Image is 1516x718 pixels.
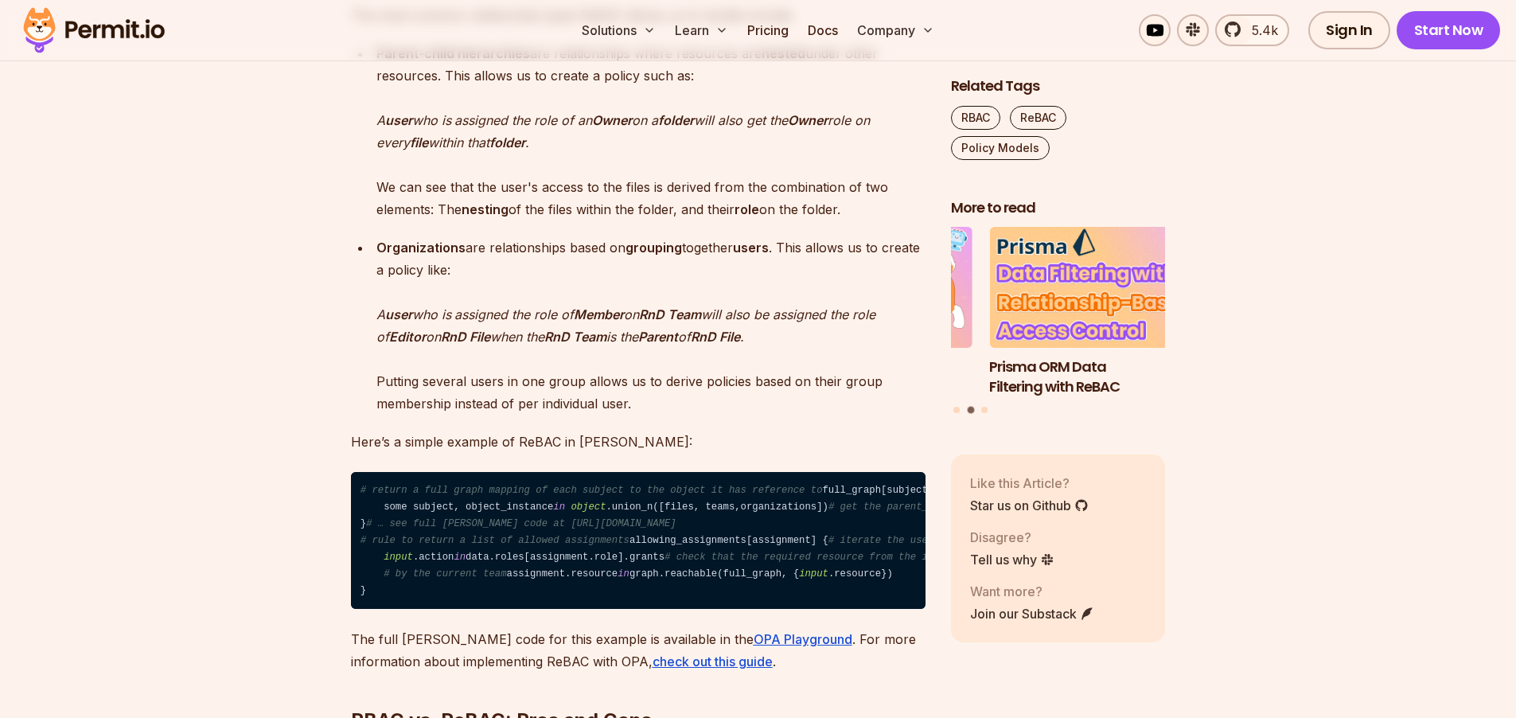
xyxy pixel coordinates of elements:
a: Docs [801,14,844,46]
p: Like this Article? [970,474,1089,493]
a: Sign In [1308,11,1390,49]
span: input [384,552,413,563]
em: of [678,329,691,345]
p: are relationships based on together . This allows us to create a policy like: Putting several use... [376,236,926,415]
strong: RnD File [441,329,490,345]
span: # rule to return a list of allowed assignments [360,535,629,546]
p: The full [PERSON_NAME] code for this example is available in the . For more information about imp... [351,628,926,673]
a: Join our Substack [970,604,1094,623]
em: is the [606,329,638,345]
a: check out this guide [653,654,773,669]
em: on [426,329,441,345]
a: 5.4k [1215,14,1289,46]
strong: user [385,306,412,322]
h3: Why JWTs Can’t Handle AI Agent Access [758,357,972,397]
span: # return a full graph mapping of each subject to the object it has reference to [360,485,823,496]
em: within that [428,135,489,150]
strong: Organizations [376,240,466,256]
a: Tell us why [970,550,1054,569]
img: Permit logo [16,3,172,57]
button: Go to slide 2 [967,407,974,414]
strong: Parent [638,329,678,345]
h2: More to read [951,198,1166,218]
button: Company [851,14,941,46]
strong: RnD File [691,329,740,345]
strong: user [385,112,412,128]
li: 2 of 3 [989,228,1204,397]
em: assigned the role of [454,306,574,322]
span: # iterate the user assignments [828,535,1004,546]
em: when the [490,329,544,345]
h3: Prisma ORM Data Filtering with ReBAC [989,357,1204,397]
a: Star us on Github [970,496,1089,515]
li: 1 of 3 [758,228,972,397]
em: will also be assigned the role of [376,306,875,345]
span: in [553,501,565,513]
em: on [624,306,639,322]
a: Start Now [1397,11,1501,49]
strong: Owner [788,112,828,128]
strong: RnD Team [544,329,606,345]
em: assigned the role of an [454,112,592,128]
p: Here’s a simple example of ReBAC in [PERSON_NAME]: [351,431,926,453]
button: Go to slide 3 [981,408,988,414]
em: A [376,112,385,128]
h2: Related Tags [951,76,1166,96]
p: Disagree? [970,528,1054,547]
em: who is [412,306,451,322]
img: Prisma ORM Data Filtering with ReBAC [989,228,1204,349]
span: # get the parent_id the subject is referring [828,501,1085,513]
a: Policy Models [951,136,1050,160]
em: A [376,306,385,322]
strong: grouping [625,240,682,256]
button: Solutions [575,14,662,46]
a: Pricing [741,14,795,46]
span: # by the current team [384,568,506,579]
em: . [525,135,529,150]
a: ReBAC [1010,106,1066,130]
strong: RnD Team [639,306,701,322]
span: # … see full [PERSON_NAME] code at [URL][DOMAIN_NAME] [366,518,676,529]
strong: Member [574,306,624,322]
strong: Owner [592,112,632,128]
strong: Editor [389,329,426,345]
strong: users [733,240,769,256]
span: in [454,552,466,563]
em: will also get the [694,112,788,128]
a: Prisma ORM Data Filtering with ReBACPrisma ORM Data Filtering with ReBAC [989,228,1204,397]
p: are relationships where resources are under other resources. This allows us to create a policy su... [376,42,926,220]
span: object [571,501,606,513]
a: RBAC [951,106,1000,130]
span: input [799,568,828,579]
span: 5.4k [1242,21,1278,40]
em: who is [412,112,451,128]
em: on a [632,112,658,128]
span: # check that the required resource from the input is reachable in the graph [664,552,1103,563]
em: role on every [376,112,870,150]
p: Want more? [970,582,1094,601]
button: Learn [668,14,735,46]
span: in [618,568,629,579]
a: OPA Playground [754,631,852,647]
strong: folder [489,135,525,150]
strong: folder [658,112,694,128]
div: Posts [951,228,1166,416]
em: . [740,329,744,345]
strong: file [410,135,428,150]
strong: nesting [462,201,509,217]
code: full_graph[subject] := ref_object { some subject, object_instance .union_n([files, teams,organiza... [351,472,926,609]
strong: role [735,201,759,217]
button: Go to slide 1 [953,408,960,414]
